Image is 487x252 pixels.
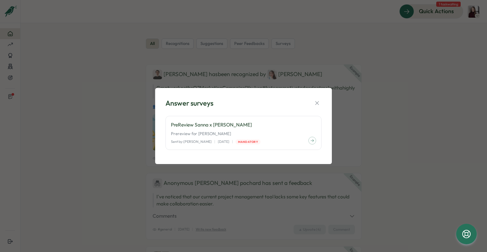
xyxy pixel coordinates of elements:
[171,131,316,137] p: Prereview for [PERSON_NAME]
[218,139,229,144] p: [DATE]
[238,140,258,144] span: Mandatory
[165,98,213,108] div: Answer surveys
[165,116,322,150] a: PreReview Sanna x [PERSON_NAME]Prereview for [PERSON_NAME]Sent by:[PERSON_NAME]|[DATE]|Mandatory
[171,139,212,144] p: Sent by: [PERSON_NAME]
[232,139,233,144] p: |
[171,121,316,128] p: PreReview Sanna x [PERSON_NAME]
[214,139,215,144] p: |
